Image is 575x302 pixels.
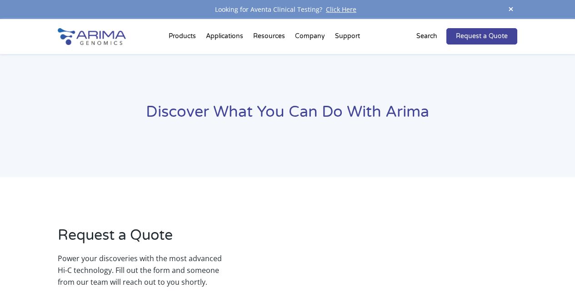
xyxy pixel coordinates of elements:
[58,28,126,45] img: Arima-Genomics-logo
[58,225,226,252] h2: Request a Quote
[58,4,518,15] div: Looking for Aventa Clinical Testing?
[58,102,518,129] h1: Discover What You Can Do With Arima
[416,30,437,42] p: Search
[58,252,226,288] p: Power your discoveries with the most advanced Hi-C technology. Fill out the form and someone from...
[322,5,360,14] a: Click Here
[446,28,517,45] a: Request a Quote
